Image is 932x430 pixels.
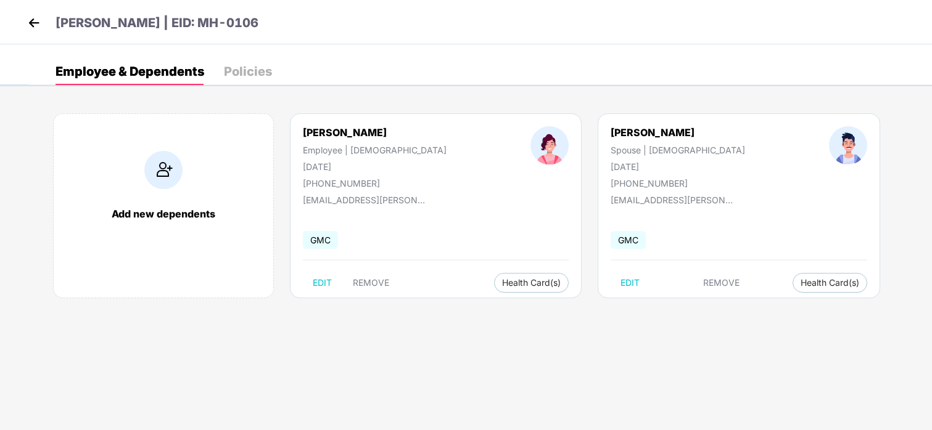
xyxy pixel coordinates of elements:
[611,126,745,139] div: [PERSON_NAME]
[25,14,43,32] img: back
[303,126,447,139] div: [PERSON_NAME]
[611,231,646,249] span: GMC
[611,178,745,189] div: [PHONE_NUMBER]
[494,273,569,293] button: Health Card(s)
[353,278,389,288] span: REMOVE
[611,145,745,155] div: Spouse | [DEMOGRAPHIC_DATA]
[530,126,569,164] img: profileImage
[343,273,399,293] button: REMOVE
[303,145,447,155] div: Employee | [DEMOGRAPHIC_DATA]
[621,278,640,288] span: EDIT
[303,195,426,205] div: [EMAIL_ADDRESS][PERSON_NAME][DOMAIN_NAME]
[303,178,447,189] div: [PHONE_NUMBER]
[144,151,183,189] img: addIcon
[611,273,650,293] button: EDIT
[829,126,867,164] img: profileImage
[793,273,867,293] button: Health Card(s)
[801,280,859,286] span: Health Card(s)
[56,14,258,33] p: [PERSON_NAME] | EID: MH-0106
[224,65,272,78] div: Policies
[303,273,342,293] button: EDIT
[303,231,338,249] span: GMC
[703,278,740,288] span: REMOVE
[693,273,749,293] button: REMOVE
[611,161,745,172] div: [DATE]
[303,161,447,172] div: [DATE]
[502,280,561,286] span: Health Card(s)
[611,195,734,205] div: [EMAIL_ADDRESS][PERSON_NAME][DOMAIN_NAME]
[66,208,261,220] div: Add new dependents
[56,65,204,78] div: Employee & Dependents
[313,278,332,288] span: EDIT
